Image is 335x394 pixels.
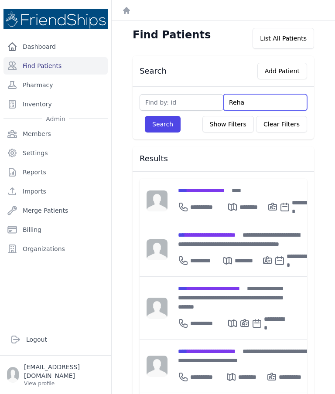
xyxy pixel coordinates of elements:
a: Members [3,125,108,143]
a: Pharmacy [3,76,108,94]
img: person-242608b1a05df3501eefc295dc1bc67a.jpg [147,239,167,260]
a: Inventory [3,95,108,113]
h3: Results [140,153,307,164]
button: Clear Filters [256,116,307,132]
a: Merge Patients [3,202,108,219]
input: Find by: id [140,94,223,111]
button: Add Patient [257,63,307,79]
button: Search [145,116,181,132]
a: [EMAIL_ADDRESS][DOMAIN_NAME] View profile [7,363,104,387]
span: Admin [42,115,69,123]
a: Settings [3,144,108,162]
a: Imports [3,183,108,200]
p: View profile [24,380,104,387]
a: Billing [3,221,108,238]
img: person-242608b1a05df3501eefc295dc1bc67a.jpg [147,356,167,377]
img: person-242608b1a05df3501eefc295dc1bc67a.jpg [147,190,167,211]
h3: Search [140,66,167,76]
h1: Find Patients [133,28,211,42]
img: person-242608b1a05df3501eefc295dc1bc67a.jpg [147,298,167,319]
p: [EMAIL_ADDRESS][DOMAIN_NAME] [24,363,104,380]
button: Show Filters [202,116,254,132]
a: Dashboard [3,38,108,55]
a: Find Patients [3,57,108,75]
div: List All Patients [253,28,314,49]
a: Logout [7,331,104,348]
img: Medical Missions EMR [3,9,108,29]
a: Organizations [3,240,108,258]
input: Search by: name, government id or phone [223,94,307,111]
a: Reports [3,163,108,181]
